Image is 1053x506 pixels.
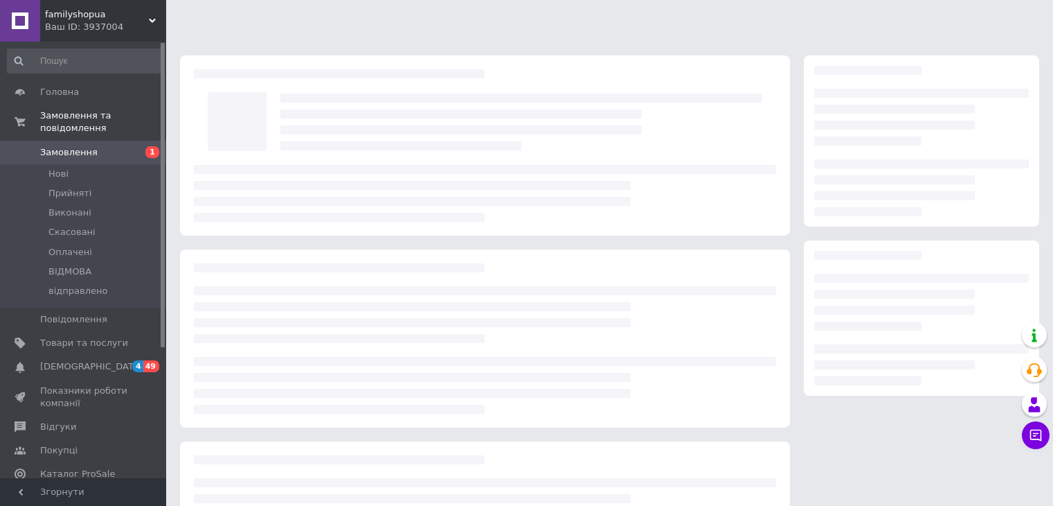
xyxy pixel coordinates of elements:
[40,146,98,159] span: Замовлення
[40,110,166,134] span: Замовлення та повідомлення
[45,8,149,21] span: familyshopua
[40,421,76,433] span: Відгуки
[143,360,159,372] span: 49
[48,265,91,278] span: ВІДМОВА
[48,226,96,238] span: Скасовані
[40,86,79,98] span: Головна
[48,187,91,200] span: Прийняті
[132,360,143,372] span: 4
[40,360,143,373] span: [DEMOGRAPHIC_DATA]
[45,21,166,33] div: Ваш ID: 3937004
[145,146,159,158] span: 1
[7,49,163,73] input: Пошук
[48,207,91,219] span: Виконані
[40,444,78,457] span: Покупці
[48,285,107,297] span: відправлено
[40,468,115,480] span: Каталог ProSale
[48,168,69,180] span: Нові
[40,385,128,410] span: Показники роботи компанії
[48,246,92,259] span: Оплачені
[40,337,128,349] span: Товари та послуги
[40,313,107,326] span: Повідомлення
[1022,421,1050,449] button: Чат з покупцем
